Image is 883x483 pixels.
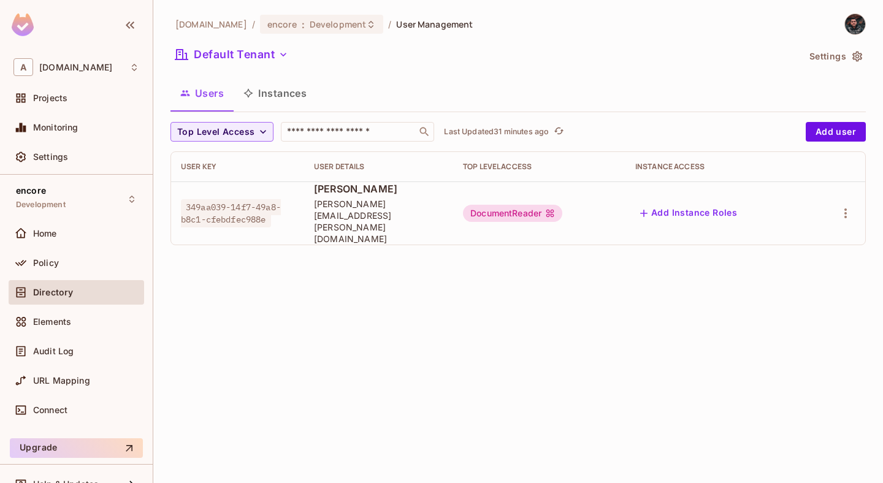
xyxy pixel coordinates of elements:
[388,18,391,30] li: /
[551,124,566,139] button: refresh
[463,205,562,222] div: DocumentReader
[267,18,297,30] span: encore
[33,123,78,132] span: Monitoring
[10,438,143,458] button: Upgrade
[13,58,33,76] span: A
[806,122,866,142] button: Add user
[549,124,566,139] span: Click to refresh data
[444,127,549,137] p: Last Updated 31 minutes ago
[33,93,67,103] span: Projects
[635,162,798,172] div: Instance Access
[252,18,255,30] li: /
[845,14,865,34] img: Selmancan KILINÇ
[177,124,254,140] span: Top Level Access
[463,162,616,172] div: Top Level Access
[396,18,473,30] span: User Management
[170,45,293,64] button: Default Tenant
[314,198,443,245] span: [PERSON_NAME][EMAIL_ADDRESS][PERSON_NAME][DOMAIN_NAME]
[554,126,564,138] span: refresh
[310,18,366,30] span: Development
[33,317,71,327] span: Elements
[181,199,281,227] span: 349aa039-14f7-49a8-b8c1-cfebdfec988e
[33,287,73,297] span: Directory
[33,229,57,238] span: Home
[170,122,273,142] button: Top Level Access
[170,78,234,108] button: Users
[175,18,247,30] span: the active workspace
[33,376,90,386] span: URL Mapping
[314,182,443,196] span: [PERSON_NAME]
[33,405,67,415] span: Connect
[301,20,305,29] span: :
[16,186,46,196] span: encore
[39,63,112,72] span: Workspace: abclojistik.com
[234,78,316,108] button: Instances
[33,258,59,268] span: Policy
[33,152,68,162] span: Settings
[181,162,294,172] div: User Key
[314,162,443,172] div: User Details
[805,47,866,66] button: Settings
[33,346,74,356] span: Audit Log
[16,200,66,210] span: Development
[635,203,742,223] button: Add Instance Roles
[12,13,34,36] img: SReyMgAAAABJRU5ErkJggg==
